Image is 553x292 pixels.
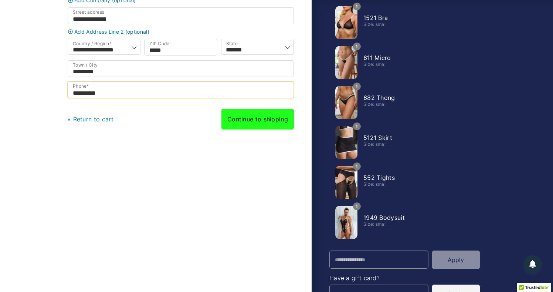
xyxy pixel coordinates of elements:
[335,206,357,239] img: Electric Illusion Noir 1949 Bodysuit 03
[353,83,361,90] span: 1
[335,126,357,159] img: Electric Illusion Noir Skirt 02
[363,222,432,226] div: Size: small
[363,22,432,27] div: Size: small
[353,202,361,210] span: 1
[353,122,361,130] span: 1
[363,174,395,181] span: 552 Tights
[335,6,357,39] img: Electric Illusion Noir 1521 Bra 01
[432,251,480,269] button: Apply
[353,162,361,170] span: 1
[363,134,392,141] span: 5121 Skirt
[353,3,361,10] span: 1
[363,94,395,101] span: 682 Thong
[335,46,357,79] img: Electric Illusion Noir Micro 01
[335,86,357,119] img: Electric Illusion Noir 682 Thong 01
[363,182,432,187] div: Size: small
[363,54,391,61] span: 611 Micro
[329,275,480,281] h4: Have a gift card?
[363,142,432,147] div: Size: small
[353,43,361,50] span: 1
[221,109,294,130] a: Continue to shipping
[363,14,388,21] span: 1521 Bra
[66,29,296,34] a: Add Address Line 2 (optional)
[363,102,432,107] div: Size: small
[363,214,405,221] span: 1949 Bodysuit
[68,115,114,123] a: « Return to cart
[335,166,357,199] img: Electric Illusion Noir 1521 Bra 611 Micro 552 Tights 06
[363,62,432,67] div: Size: small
